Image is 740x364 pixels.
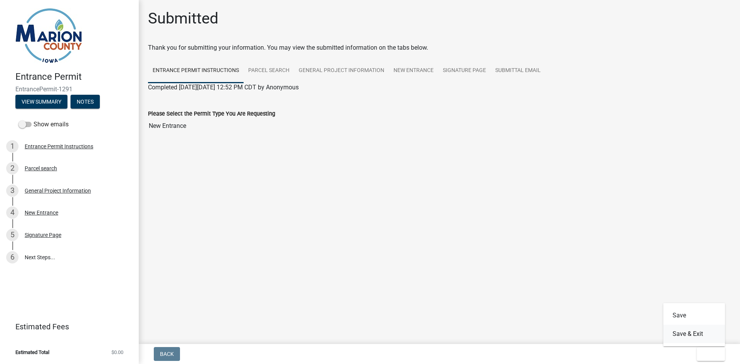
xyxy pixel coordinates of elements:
wm-modal-confirm: Notes [71,99,100,105]
div: 3 [6,185,18,197]
div: 2 [6,162,18,174]
div: Parcel search [25,166,57,171]
button: View Summary [15,95,67,109]
div: 6 [6,251,18,263]
a: General Project Information [294,59,389,83]
button: Notes [71,95,100,109]
div: Exit [663,303,725,346]
span: Estimated Total [15,350,49,355]
button: Save & Exit [663,325,725,343]
div: 5 [6,229,18,241]
div: Signature Page [25,232,61,238]
span: EntrancePermit-1291 [15,86,123,93]
div: New Entrance [25,210,58,215]
div: General Project Information [25,188,91,193]
label: Please Select the Permit Type You Are Requesting [148,111,275,117]
a: Signature Page [438,59,491,83]
a: Estimated Fees [6,319,126,334]
img: Marion County, Iowa [15,8,82,63]
h4: Entrance Permit [15,71,133,82]
span: $0.00 [111,350,123,355]
label: Show emails [18,120,69,129]
div: Thank you for submitting your information. You may view the submitted information on the tabs below. [148,43,731,52]
h1: Submitted [148,9,219,28]
a: Entrance Permit Instructions [148,59,244,83]
a: Submittal Email [491,59,545,83]
span: Completed [DATE][DATE] 12:52 PM CDT by Anonymous [148,84,299,91]
a: New Entrance [389,59,438,83]
div: Entrance Permit Instructions [25,144,93,149]
a: Parcel search [244,59,294,83]
button: Exit [697,347,725,361]
div: 1 [6,140,18,153]
span: Back [160,351,174,357]
button: Save [663,306,725,325]
span: Exit [703,351,714,357]
wm-modal-confirm: Summary [15,99,67,105]
div: 4 [6,206,18,219]
button: Back [154,347,180,361]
